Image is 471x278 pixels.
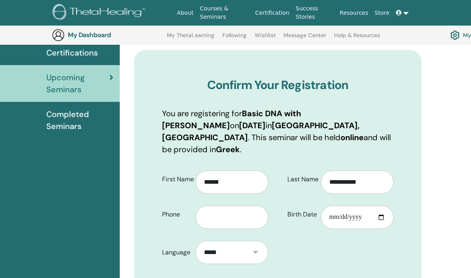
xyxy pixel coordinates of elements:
h3: Confirm Your Registration [162,78,394,93]
label: First Name [156,172,196,187]
a: Resources [336,6,372,20]
h3: My Dashboard [68,31,148,39]
a: Success Stories [293,1,336,24]
b: Greek [216,145,240,155]
label: Birth Date [281,207,321,222]
a: My ThetaLearning [167,32,214,45]
a: Message Center [283,32,326,45]
b: Basic DNA with [PERSON_NAME] [162,109,301,131]
img: logo.png [53,4,148,22]
img: generic-user-icon.jpg [52,29,65,42]
span: Certifications [46,47,98,59]
a: Store [372,6,393,20]
a: Certification [252,6,292,20]
a: Courses & Seminars [197,1,252,24]
label: Language [156,245,196,260]
span: Completed Seminars [46,109,113,133]
label: Phone [156,207,196,222]
b: online [340,133,364,143]
a: About [174,6,196,20]
a: Help & Resources [334,32,380,45]
a: Wishlist [255,32,276,45]
p: You are registering for on in . This seminar will be held and will be provided in . [162,108,394,156]
span: Upcoming Seminars [46,72,109,96]
a: Following [222,32,247,45]
b: [DATE] [239,121,265,131]
img: cog.svg [450,28,460,42]
label: Last Name [281,172,321,187]
b: [GEOGRAPHIC_DATA], [GEOGRAPHIC_DATA] [162,121,360,143]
